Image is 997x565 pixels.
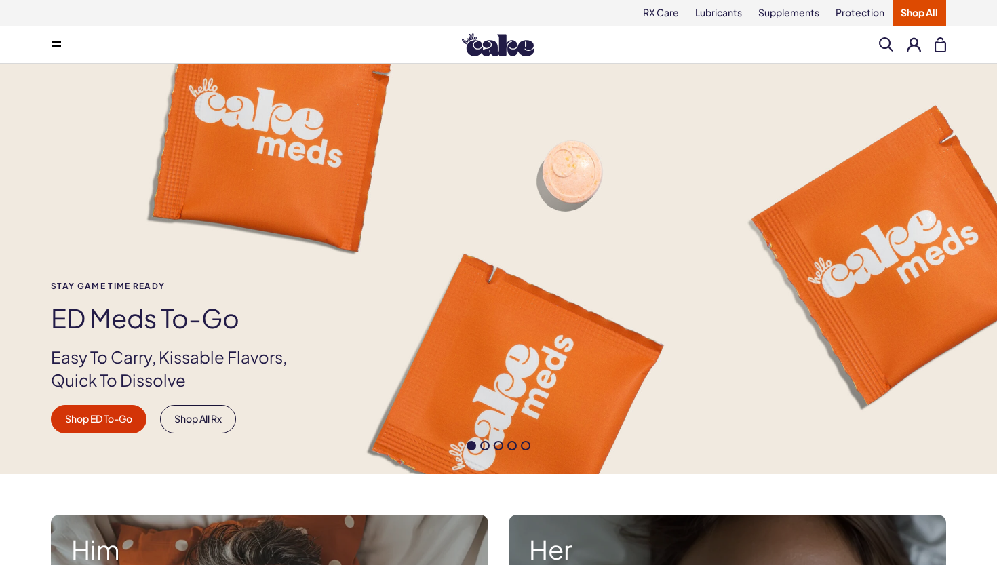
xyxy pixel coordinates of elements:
[529,535,926,564] strong: Her
[160,405,236,433] a: Shop All Rx
[51,405,146,433] a: Shop ED To-Go
[462,33,534,56] img: Hello Cake
[71,535,468,564] strong: Him
[51,304,310,332] h1: ED Meds to-go
[51,346,310,391] p: Easy To Carry, Kissable Flavors, Quick To Dissolve
[51,281,310,290] span: Stay Game time ready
